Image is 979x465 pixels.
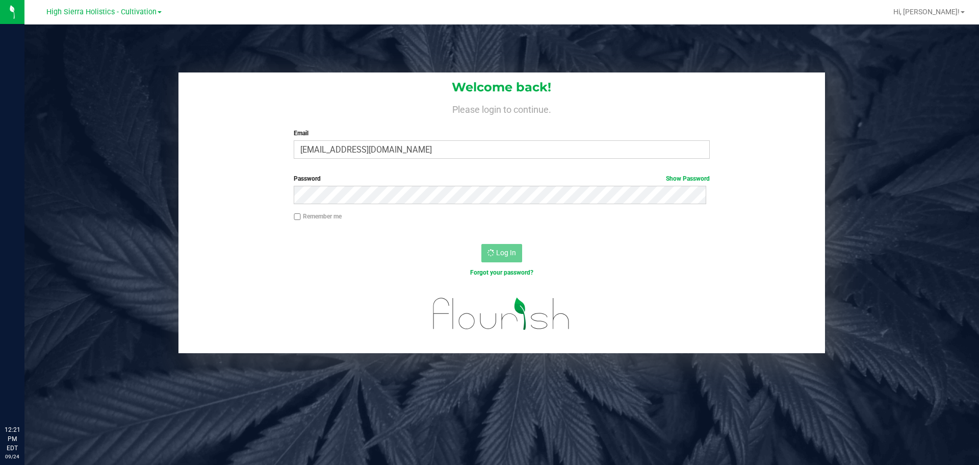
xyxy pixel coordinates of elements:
[5,453,20,460] p: 09/24
[294,129,709,138] label: Email
[294,212,342,221] label: Remember me
[178,81,825,94] h1: Welcome back!
[893,8,960,16] span: Hi, [PERSON_NAME]!
[481,244,522,262] button: Log In
[294,175,321,182] span: Password
[496,249,516,257] span: Log In
[178,102,825,114] h4: Please login to continue.
[46,8,157,16] span: High Sierra Holistics - Cultivation
[5,425,20,453] p: 12:21 PM EDT
[421,288,582,340] img: flourish_logo.svg
[294,213,301,221] input: Remember me
[470,269,533,276] a: Forgot your password?
[666,175,710,182] a: Show Password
